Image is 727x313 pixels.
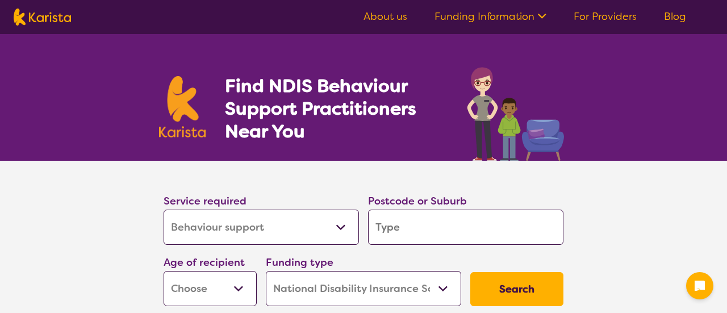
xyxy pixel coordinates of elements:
a: Funding Information [434,10,546,23]
label: Postcode or Suburb [368,194,467,208]
label: Funding type [266,256,333,269]
img: behaviour-support [464,61,568,161]
a: For Providers [574,10,637,23]
input: Type [368,210,563,245]
a: Blog [664,10,686,23]
label: Service required [164,194,246,208]
label: Age of recipient [164,256,245,269]
h1: Find NDIS Behaviour Support Practitioners Near You [225,74,445,143]
a: About us [363,10,407,23]
img: Karista logo [14,9,71,26]
button: Search [470,272,563,306]
img: Karista logo [159,76,206,137]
